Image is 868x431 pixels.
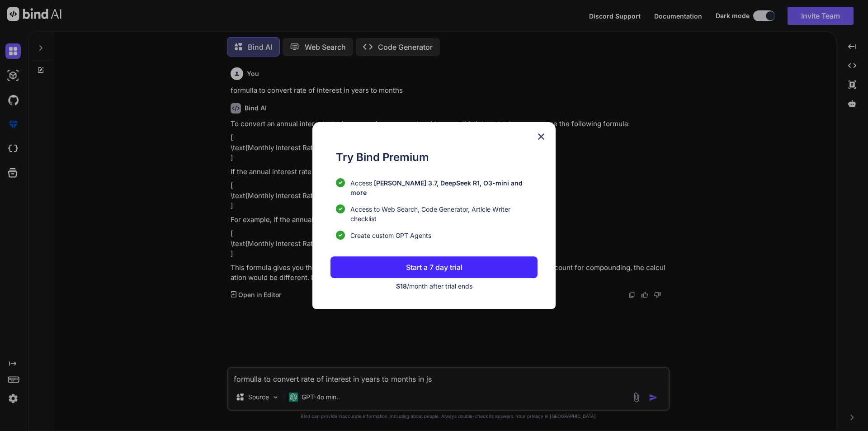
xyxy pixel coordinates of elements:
img: checklist [336,231,345,240]
span: Access to Web Search, Code Generator, Article Writer checklist [350,204,538,223]
img: checklist [336,178,345,187]
h1: Try Bind Premium [336,149,538,166]
span: $18 [396,282,407,290]
p: Access [350,178,538,197]
span: /month after trial ends [396,282,472,290]
span: Create custom GPT Agents [350,231,431,240]
button: Start a 7 day trial [330,256,538,278]
img: close [536,131,547,142]
img: checklist [336,204,345,213]
p: Start a 7 day trial [406,262,462,273]
span: [PERSON_NAME] 3.7, DeepSeek R1, O3-mini and more [350,179,523,196]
